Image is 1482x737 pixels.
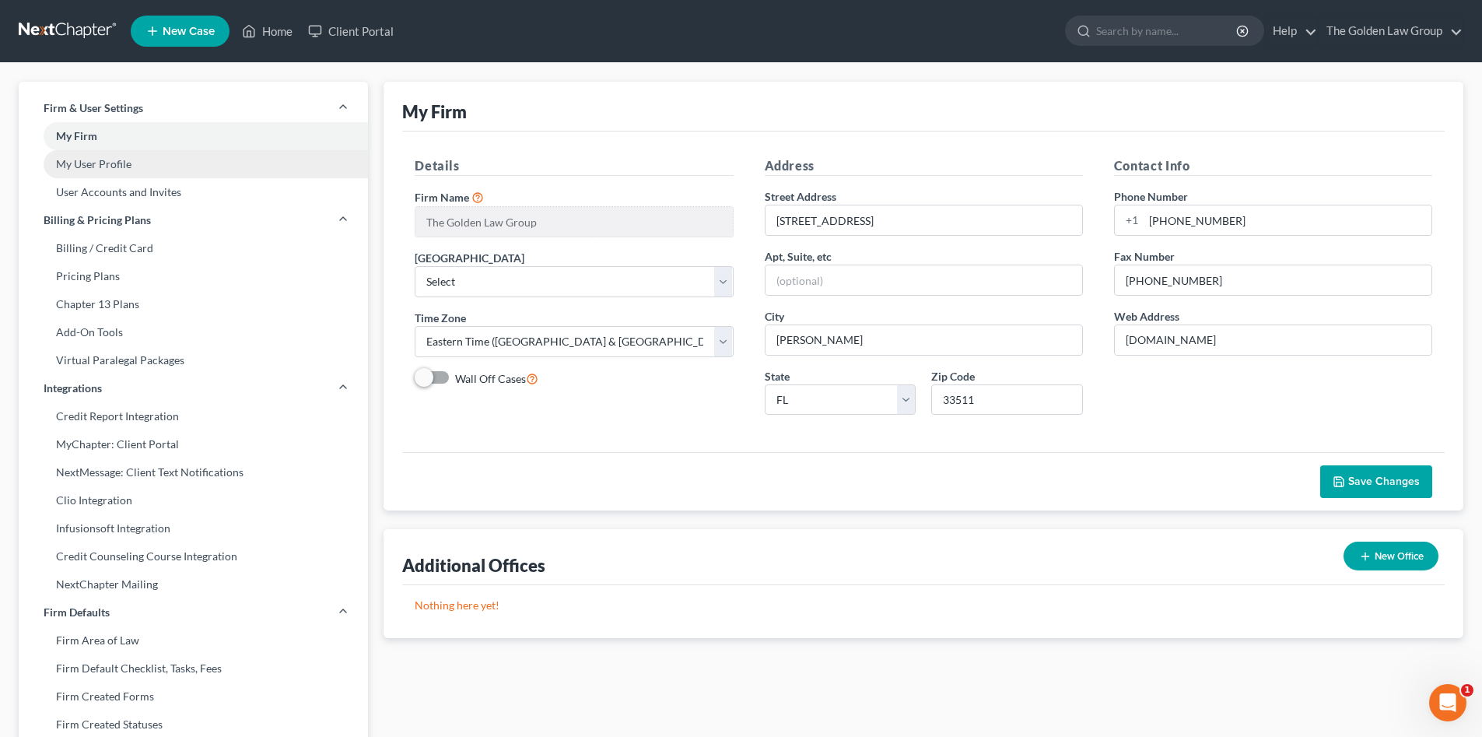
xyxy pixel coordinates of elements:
a: Credit Counseling Course Integration [19,542,368,570]
label: Phone Number [1114,188,1188,205]
a: Pricing Plans [19,262,368,290]
a: Virtual Paralegal Packages [19,346,368,374]
a: Credit Report Integration [19,402,368,430]
input: Enter name... [415,207,732,237]
input: Search by name... [1096,16,1239,45]
span: Save Changes [1348,475,1420,488]
a: Firm & User Settings [19,94,368,122]
a: Clio Integration [19,486,368,514]
label: State [765,368,790,384]
span: 1 [1461,684,1473,697]
div: Additional Offices [402,554,545,577]
label: Street Address [765,188,836,205]
label: Zip Code [931,368,975,384]
span: Firm Defaults [44,605,110,620]
label: Apt, Suite, etc [765,248,832,265]
button: Save Changes [1320,465,1432,498]
label: Web Address [1114,308,1179,325]
a: Infusionsoft Integration [19,514,368,542]
p: Nothing here yet! [415,598,1432,613]
button: New Office [1344,542,1438,570]
input: Enter phone... [1144,205,1431,235]
a: Firm Area of Law [19,626,368,655]
a: Chapter 13 Plans [19,290,368,318]
input: Enter web address.... [1115,325,1431,355]
input: XXXXX [931,384,1083,416]
span: Firm & User Settings [44,100,143,116]
div: +1 [1115,205,1144,235]
a: Home [234,17,300,45]
label: Fax Number [1114,248,1175,265]
h5: Details [415,156,733,176]
a: My Firm [19,122,368,150]
a: Client Portal [300,17,401,45]
a: User Accounts and Invites [19,178,368,206]
a: My User Profile [19,150,368,178]
input: Enter city... [766,325,1082,355]
a: Help [1265,17,1317,45]
span: Integrations [44,381,102,396]
a: The Golden Law Group [1319,17,1463,45]
a: Billing & Pricing Plans [19,206,368,234]
a: NextMessage: Client Text Notifications [19,458,368,486]
input: Enter fax... [1115,265,1431,295]
a: MyChapter: Client Portal [19,430,368,458]
input: (optional) [766,265,1082,295]
a: Firm Created Forms [19,683,368,711]
span: Firm Name [415,191,469,204]
a: Firm Defaults [19,598,368,626]
a: Billing / Credit Card [19,234,368,262]
a: Add-On Tools [19,318,368,346]
div: My Firm [402,100,467,123]
label: [GEOGRAPHIC_DATA] [415,250,524,266]
a: Firm Default Checklist, Tasks, Fees [19,655,368,683]
span: Billing & Pricing Plans [44,212,151,228]
h5: Contact Info [1114,156,1432,176]
span: Wall Off Cases [455,372,526,385]
iframe: Intercom live chat [1429,684,1466,721]
label: Time Zone [415,310,466,326]
input: Enter address... [766,205,1082,235]
span: New Case [163,26,215,37]
label: City [765,308,784,325]
a: NextChapter Mailing [19,570,368,598]
h5: Address [765,156,1083,176]
a: Integrations [19,374,368,402]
